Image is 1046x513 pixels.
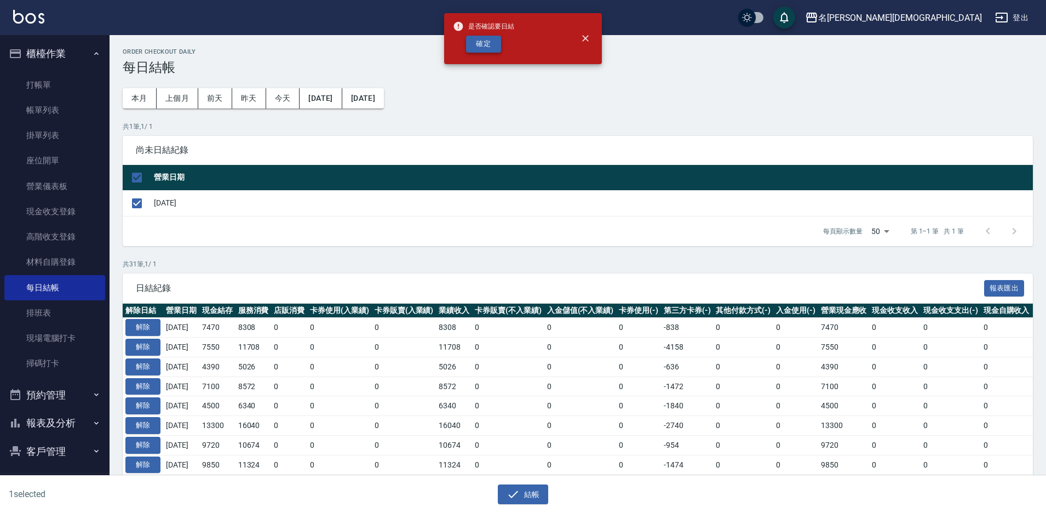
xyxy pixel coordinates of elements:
td: 0 [921,396,981,416]
td: 4500 [199,396,235,416]
td: 0 [372,396,436,416]
td: 4390 [199,357,235,377]
td: 11708 [436,338,472,357]
button: 解除 [125,397,160,414]
td: 0 [544,455,617,475]
td: 7100 [818,377,870,396]
td: 0 [921,318,981,338]
a: 掛單列表 [4,123,105,148]
td: 0 [372,338,436,357]
td: [DATE] [163,416,199,436]
td: 4500 [818,396,870,416]
td: 0 [713,455,773,475]
button: 預約管理 [4,381,105,409]
td: 0 [981,318,1032,338]
td: 10674 [436,435,472,455]
td: 0 [271,338,307,357]
td: 0 [713,435,773,455]
th: 服務消費 [235,304,272,318]
button: 今天 [266,88,300,109]
td: 0 [773,416,818,436]
th: 卡券使用(-) [616,304,661,318]
h2: Order checkout daily [123,48,1033,55]
td: 0 [472,338,544,357]
td: 0 [372,435,436,455]
div: 50 [867,216,893,246]
th: 現金收支收入 [869,304,921,318]
p: 共 1 筆, 1 / 1 [123,122,1033,132]
td: 0 [472,357,544,377]
td: 0 [869,338,921,357]
td: 0 [773,377,818,396]
td: 0 [616,416,661,436]
td: 0 [616,396,661,416]
td: 0 [472,318,544,338]
td: 0 [271,396,307,416]
td: 7100 [199,377,235,396]
button: [DATE] [342,88,384,109]
td: 0 [271,357,307,377]
td: 0 [544,396,617,416]
td: 0 [271,416,307,436]
td: [DATE] [163,435,199,455]
button: save [773,7,795,29]
td: 0 [921,416,981,436]
td: 0 [271,377,307,396]
button: 解除 [125,339,160,356]
td: [DATE] [151,190,1033,216]
button: 報表及分析 [4,409,105,437]
td: 7470 [818,318,870,338]
td: [DATE] [163,318,199,338]
td: 0 [544,435,617,455]
td: 0 [472,377,544,396]
th: 營業現金應收 [818,304,870,318]
th: 入金使用(-) [773,304,818,318]
td: 0 [472,396,544,416]
button: 解除 [125,457,160,474]
td: 0 [307,338,372,357]
td: 0 [372,416,436,436]
span: 是否確認要日結 [453,21,514,32]
td: -1840 [661,396,714,416]
td: 0 [616,455,661,475]
td: [DATE] [163,357,199,377]
button: 解除 [125,417,160,434]
th: 卡券販賣(入業績) [372,304,436,318]
span: 尚未日結紀錄 [136,145,1020,156]
td: 0 [616,357,661,377]
td: 0 [713,396,773,416]
td: 0 [981,357,1032,377]
span: 日結紀錄 [136,283,984,294]
th: 解除日結 [123,304,163,318]
td: 0 [616,338,661,357]
td: [DATE] [163,338,199,357]
td: 7550 [818,338,870,357]
td: 0 [921,435,981,455]
td: 0 [773,338,818,357]
a: 現金收支登錄 [4,199,105,224]
td: 9850 [818,455,870,475]
button: 解除 [125,358,160,375]
td: 0 [773,435,818,455]
td: 0 [544,338,617,357]
td: 0 [472,435,544,455]
td: 8572 [235,377,272,396]
button: 昨天 [232,88,266,109]
td: 0 [981,377,1032,396]
td: 7550 [199,338,235,357]
td: 0 [472,416,544,436]
td: 0 [372,377,436,396]
a: 高階收支登錄 [4,224,105,249]
td: 13300 [818,416,870,436]
td: 0 [981,396,1032,416]
button: 結帳 [498,485,549,505]
td: 8308 [436,318,472,338]
td: 10674 [235,435,272,455]
img: Logo [13,10,44,24]
td: 0 [544,318,617,338]
button: 客戶管理 [4,437,105,466]
td: 8308 [235,318,272,338]
th: 現金自購收入 [981,304,1032,318]
td: 0 [307,416,372,436]
td: 8572 [436,377,472,396]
